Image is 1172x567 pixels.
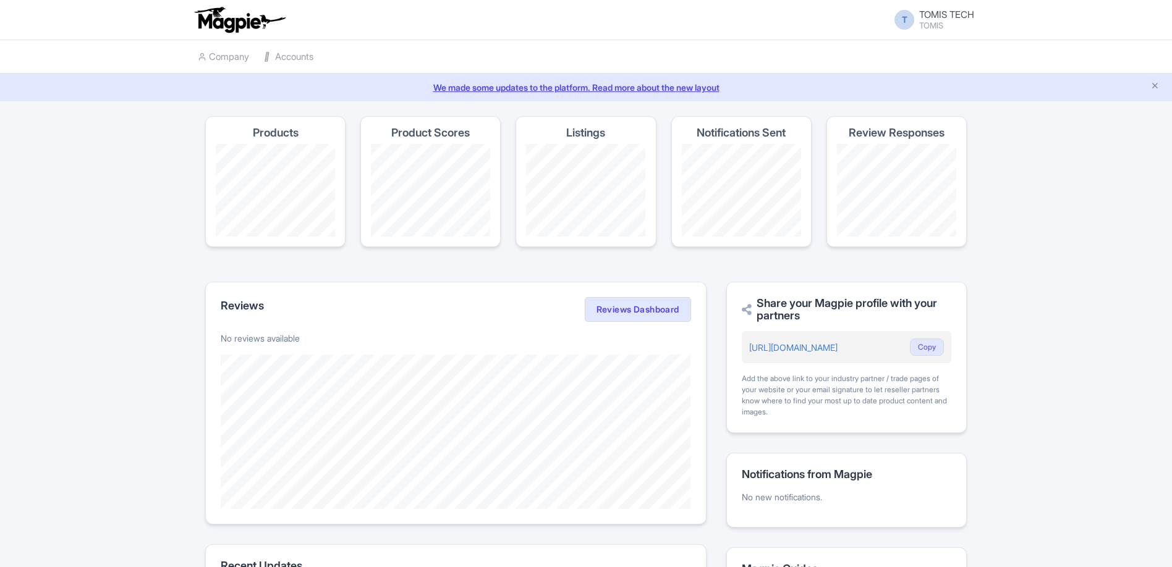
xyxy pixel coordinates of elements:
[221,332,691,345] p: No reviews available
[742,297,951,322] h2: Share your Magpie profile with your partners
[919,9,974,20] span: TOMIS TECH
[742,490,951,503] p: No new notifications.
[749,342,838,353] a: [URL][DOMAIN_NAME]
[253,127,299,139] h4: Products
[849,127,945,139] h4: Review Responses
[742,468,951,481] h2: Notifications from Magpie
[894,10,914,30] span: T
[7,81,1165,94] a: We made some updates to the platform. Read more about the new layout
[221,300,264,312] h2: Reviews
[391,127,470,139] h4: Product Scores
[697,127,786,139] h4: Notifications Sent
[585,297,691,322] a: Reviews Dashboard
[198,40,249,74] a: Company
[910,338,944,356] button: Copy
[742,373,951,418] div: Add the above link to your industry partner / trade pages of your website or your email signature...
[264,40,313,74] a: Accounts
[919,22,974,30] small: TOMIS
[1150,80,1160,94] button: Close announcement
[887,10,974,30] a: T TOMIS TECH TOMIS
[566,127,605,139] h4: Listings
[192,6,287,33] img: logo-ab69f6fb50320c5b225c76a69d11143b.png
